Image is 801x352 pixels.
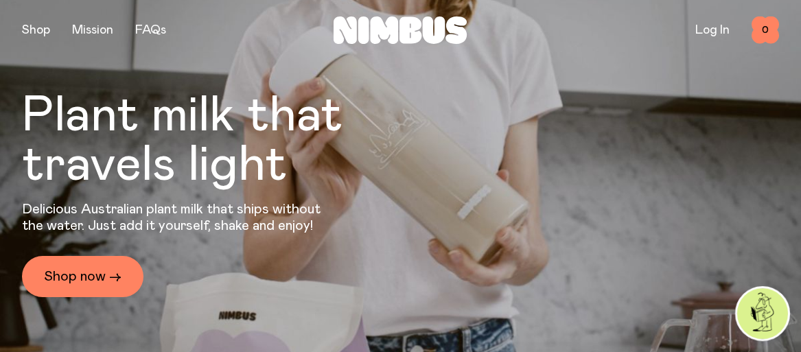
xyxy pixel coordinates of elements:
[72,24,113,36] a: Mission
[737,288,788,339] img: agent
[135,24,166,36] a: FAQs
[22,256,143,297] a: Shop now →
[22,201,329,234] p: Delicious Australian plant milk that ships without the water. Just add it yourself, shake and enjoy!
[695,24,730,36] a: Log In
[752,16,779,44] button: 0
[22,91,417,190] h1: Plant milk that travels light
